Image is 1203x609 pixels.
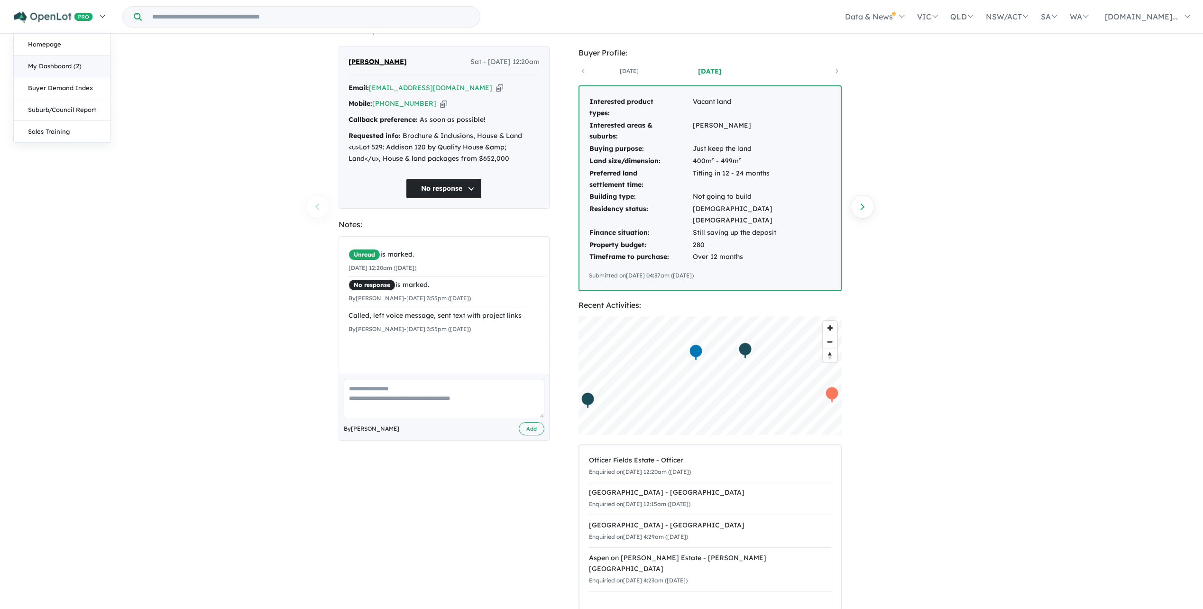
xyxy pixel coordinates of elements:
a: [EMAIL_ADDRESS][DOMAIN_NAME] [369,83,492,92]
a: [GEOGRAPHIC_DATA] - [GEOGRAPHIC_DATA]Enquiried on[DATE] 4:29am ([DATE]) [589,515,831,548]
td: Finance situation: [589,227,692,239]
small: By [PERSON_NAME] - [DATE] 3:55pm ([DATE]) [349,325,471,332]
div: Map marker [580,392,595,409]
div: As soon as possible! [349,114,540,126]
a: Officer Fields Estate - OfficerEnquiried on[DATE] 12:20am ([DATE]) [589,450,831,483]
td: Buying purpose: [589,143,692,155]
a: [GEOGRAPHIC_DATA] - [GEOGRAPHIC_DATA]Enquiried on[DATE] 12:15am ([DATE]) [589,482,831,515]
button: Add [519,422,544,436]
span: Unread [349,249,380,260]
button: Reset bearing to north [823,349,837,362]
img: Openlot PRO Logo White [14,11,93,23]
td: Just keep the land [692,143,831,155]
small: Enquiried on [DATE] 4:29am ([DATE]) [589,533,688,540]
div: Submitted on [DATE] 04:37am ([DATE]) [589,271,831,280]
td: Building type: [589,191,692,203]
div: Called, left voice message, sent text with project links [349,310,547,322]
div: Aspen on [PERSON_NAME] Estate - [PERSON_NAME][GEOGRAPHIC_DATA] [589,553,831,575]
div: [GEOGRAPHIC_DATA] - [GEOGRAPHIC_DATA] [589,487,831,498]
strong: Callback preference: [349,115,418,124]
span: No response [349,279,395,291]
td: Residency status: [589,203,692,227]
td: Still saving up the deposit [692,227,831,239]
a: Aspen on [PERSON_NAME] Estate - [PERSON_NAME][GEOGRAPHIC_DATA]Enquiried on[DATE] 4:23am ([DATE]) [589,547,831,591]
td: [PERSON_NAME] [692,120,831,143]
span: Sat - [DATE] 12:20am [470,56,540,68]
button: No response [406,178,482,199]
td: 280 [692,239,831,251]
div: [GEOGRAPHIC_DATA] - [GEOGRAPHIC_DATA] [589,520,831,531]
td: Titling in 12 - 24 months [692,167,831,191]
span: [PERSON_NAME] [349,56,407,68]
a: Suburb/Council Report [14,99,110,121]
td: Interested product types: [589,96,692,120]
small: Enquiried on [DATE] 12:20am ([DATE]) [589,468,691,475]
input: Try estate name, suburb, builder or developer [144,7,478,27]
strong: Mobile: [349,99,372,108]
button: Copy [440,99,447,109]
span: [DOMAIN_NAME]... [1105,12,1178,21]
small: Enquiried on [DATE] 12:15am ([DATE]) [589,500,690,507]
div: Officer Fields Estate - Officer [589,455,831,466]
a: Buyer Demand Index [14,77,110,99]
small: Enquiried on [DATE] 4:23am ([DATE]) [589,577,688,584]
strong: Email: [349,83,369,92]
button: Zoom in [823,321,837,335]
td: Not going to build [692,191,831,203]
a: Homepage [14,34,110,55]
div: Map marker [738,342,752,360]
strong: Requested info: [349,131,401,140]
a: My Dashboard (2) [14,55,110,77]
a: Sales Training [14,121,110,142]
div: Map marker [825,386,839,404]
td: Property budget: [589,239,692,251]
td: Timeframe to purchase: [589,251,692,263]
span: By [PERSON_NAME] [344,424,399,434]
td: 400m² - 499m² [692,155,831,167]
td: Preferred land settlement time: [589,167,692,191]
div: Notes: [339,218,550,231]
a: [DATE] [589,66,670,76]
a: [PHONE_NUMBER] [372,99,436,108]
small: By [PERSON_NAME] - [DATE] 3:55pm ([DATE]) [349,295,471,302]
div: Brochure & Inclusions, House & Land <u>Lot 529: Addison 120 by Quality House &amp; Land</u>, Hous... [349,130,540,164]
td: [DEMOGRAPHIC_DATA] [DEMOGRAPHIC_DATA] [692,203,831,227]
button: Copy [496,83,503,93]
small: [DATE] 12:20am ([DATE]) [349,264,416,271]
div: Buyer Profile: [579,46,842,59]
button: Zoom out [823,335,837,349]
div: Map marker [689,344,703,361]
td: Over 12 months [692,251,831,263]
div: is marked. [349,279,547,291]
td: Interested areas & suburbs: [589,120,692,143]
td: Vacant land [692,96,831,120]
a: [DATE] [670,66,750,76]
canvas: Map [579,316,842,435]
td: Land size/dimension: [589,155,692,167]
div: is marked. [349,249,547,260]
div: Recent Activities: [579,299,842,312]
